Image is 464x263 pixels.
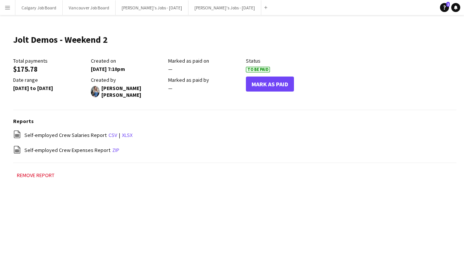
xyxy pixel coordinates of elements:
div: $175.78 [13,66,87,72]
a: 1 [440,3,449,12]
div: Status [246,57,320,64]
span: — [168,85,172,92]
div: Date range [13,77,87,83]
span: Self-employed Crew Expenses Report [24,147,110,153]
a: zip [112,147,119,153]
a: csv [108,132,117,138]
h3: Reports [13,118,456,125]
div: | [13,130,456,140]
div: Marked as paid by [168,77,242,83]
div: [DATE] to [DATE] [13,85,87,92]
a: xlsx [122,132,133,138]
span: Self-employed Crew Salaries Report [24,132,107,138]
span: — [168,66,172,72]
div: Created by [91,77,165,83]
button: Vancouver Job Board [63,0,116,15]
span: 1 [446,2,450,7]
div: [DATE] 7:10pm [91,66,165,72]
button: [PERSON_NAME]'s Jobs - [DATE] [116,0,188,15]
h1: Jolt Demos - Weekend 2 [13,34,108,45]
div: Marked as paid on [168,57,242,64]
span: To Be Paid [246,67,270,72]
div: Total payments [13,57,87,64]
button: Mark As Paid [246,77,294,92]
div: [PERSON_NAME] [PERSON_NAME] [91,85,165,98]
button: [PERSON_NAME]'s Jobs - [DATE] [188,0,261,15]
button: Remove report [13,171,58,180]
button: Calgary Job Board [15,0,63,15]
div: Created on [91,57,165,64]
